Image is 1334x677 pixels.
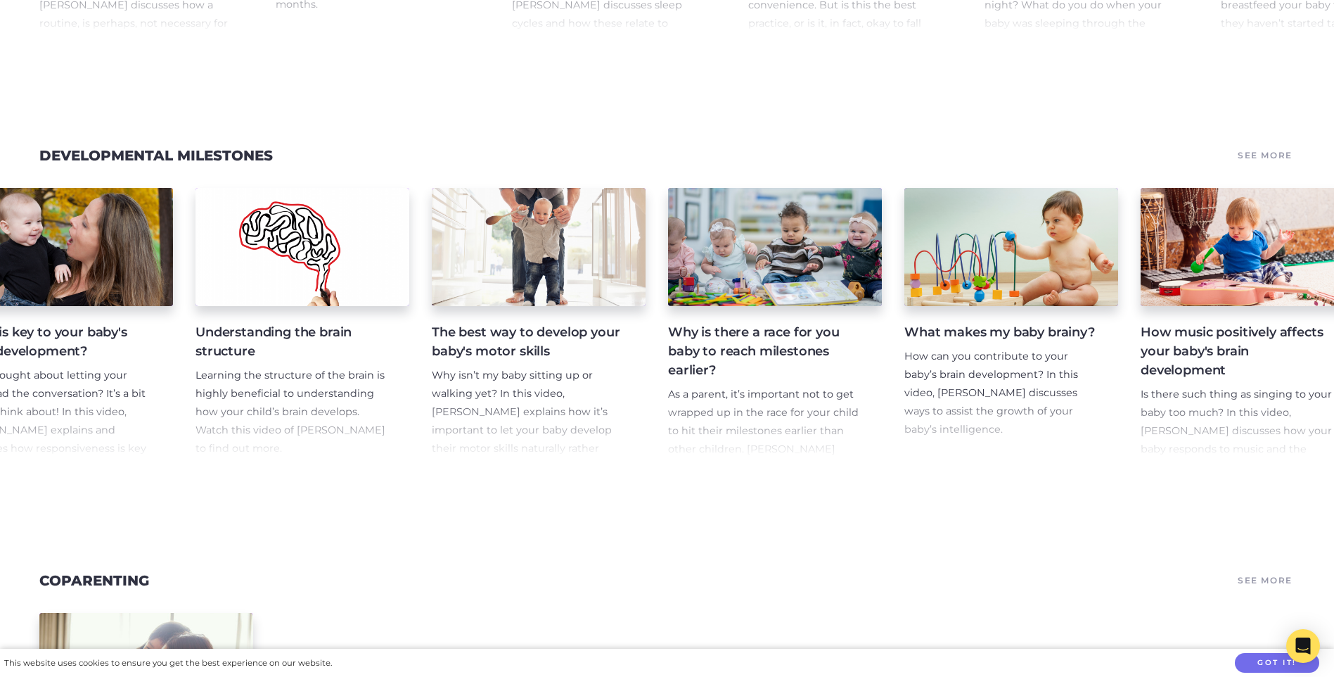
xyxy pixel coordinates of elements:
div: Open Intercom Messenger [1286,629,1320,663]
span: Is there such thing as singing to your baby too much? In this video, [PERSON_NAME] discusses how ... [1141,388,1332,492]
h4: Why is there a race for you baby to reach milestones earlier? [668,323,859,380]
h4: How music positively affects your baby's brain development [1141,323,1332,380]
a: Coparenting [39,572,149,589]
div: This website uses cookies to ensure you get the best experience on our website. [4,656,332,671]
h4: What makes my baby brainy? [904,323,1096,342]
a: The best way to develop your baby's motor skills Why isn’t my baby sitting up or walking yet? In ... [432,188,646,458]
span: As a parent, it’s important not to get wrapped up in the race for your child to hit their milesto... [668,388,859,510]
h4: Understanding the brain structure [195,323,387,361]
button: Got it! [1235,653,1319,673]
a: What makes my baby brainy? How can you contribute to your baby’s brain development? In this video... [904,188,1118,458]
span: Learning the structure of the brain is highly beneficial to understanding how your child’s brain ... [195,369,385,455]
span: Why isn’t my baby sitting up or walking yet? In this video, [PERSON_NAME] explains how it’s impor... [432,369,615,491]
h4: The best way to develop your baby's motor skills [432,323,623,361]
a: See More [1236,571,1295,590]
a: Why is there a race for you baby to reach milestones earlier? As a parent, it’s important not to ... [668,188,882,458]
a: Developmental Milestones [39,147,273,164]
a: See More [1236,146,1295,165]
a: Understanding the brain structure Learning the structure of the brain is highly beneficial to und... [195,188,409,458]
span: How can you contribute to your baby’s brain development? In this video, [PERSON_NAME] discusses w... [904,350,1078,436]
